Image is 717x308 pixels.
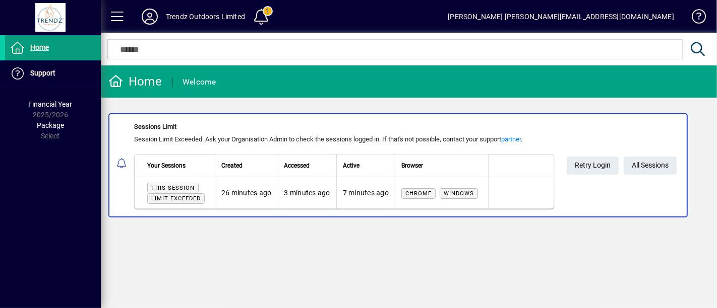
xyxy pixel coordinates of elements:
div: Sessions Limit [134,122,554,132]
span: All Sessions [632,157,669,174]
div: Trendz Outdoors Limited [166,9,245,25]
span: Windows [444,190,474,197]
span: Accessed [284,160,310,171]
span: Chrome [405,190,432,197]
span: Browser [401,160,423,171]
div: Home [108,73,162,90]
a: All Sessions [624,157,677,175]
span: Created [221,160,243,171]
span: Your Sessions [147,160,186,171]
a: Support [5,61,101,86]
div: [PERSON_NAME] [PERSON_NAME][EMAIL_ADDRESS][DOMAIN_NAME] [448,9,674,25]
div: Welcome [183,74,216,90]
span: Retry Login [575,157,611,174]
span: Package [37,121,64,129]
td: 26 minutes ago [215,177,278,208]
div: Session Limit Exceeded. Ask your Organisation Admin to check the sessions logged in. If that's no... [134,134,554,144]
a: partner [501,135,521,143]
span: Active [343,160,360,171]
span: Support [30,69,55,77]
span: This session [151,185,195,191]
button: Retry Login [567,157,619,175]
a: Knowledge Base [684,2,704,35]
span: Home [30,43,49,51]
td: 3 minutes ago [278,177,336,208]
td: 7 minutes ago [336,177,395,208]
button: Profile [134,8,166,26]
app-alert-notification-menu-item: Sessions Limit [101,113,717,217]
span: Financial Year [29,100,73,108]
span: Limit exceeded [151,195,201,202]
